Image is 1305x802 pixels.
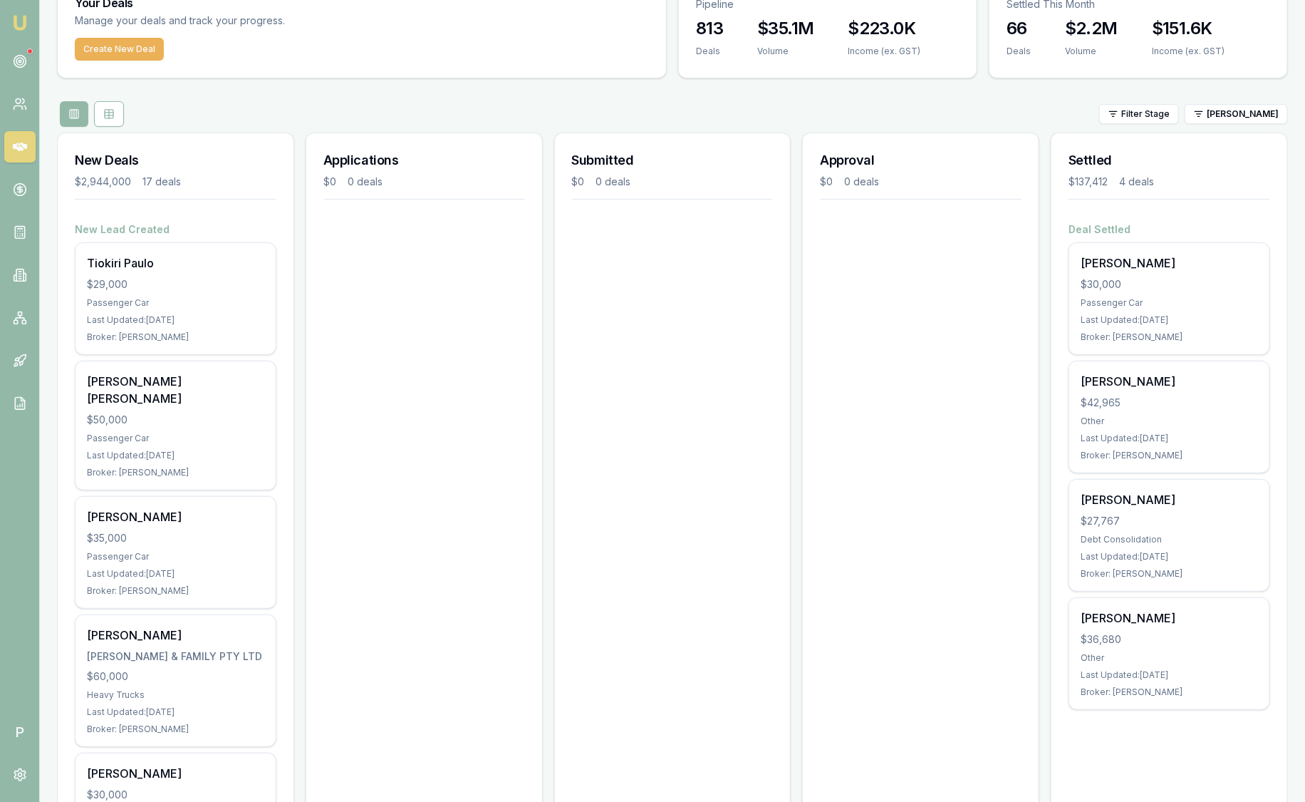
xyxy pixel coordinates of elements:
[757,46,813,57] div: Volume
[1081,255,1258,272] div: [PERSON_NAME]
[1069,150,1270,170] h3: Settled
[75,222,276,237] h4: New Lead Created
[820,175,833,189] div: $0
[87,689,264,701] div: Heavy Trucks
[142,175,181,189] div: 17 deals
[1081,514,1258,528] div: $27,767
[1119,175,1154,189] div: 4 deals
[87,568,264,580] div: Last Updated: [DATE]
[1081,450,1258,461] div: Broker: [PERSON_NAME]
[87,297,264,309] div: Passenger Car
[1065,17,1118,40] h3: $2.2M
[87,649,264,664] div: [PERSON_NAME] & FAMILY PTY LTD
[11,14,28,31] img: emu-icon-u.png
[87,413,264,427] div: $50,000
[1007,46,1031,57] div: Deals
[1081,373,1258,390] div: [PERSON_NAME]
[757,17,813,40] h3: $35.1M
[1121,108,1170,120] span: Filter Stage
[1081,687,1258,698] div: Broker: [PERSON_NAME]
[1081,568,1258,580] div: Broker: [PERSON_NAME]
[1081,277,1258,292] div: $30,000
[848,46,921,57] div: Income (ex. GST)
[1069,222,1270,237] h4: Deal Settled
[87,331,264,343] div: Broker: [PERSON_NAME]
[87,373,264,407] div: [PERSON_NAME] [PERSON_NAME]
[87,551,264,562] div: Passenger Car
[1152,17,1225,40] h3: $151.6K
[572,150,774,170] h3: Submitted
[87,255,264,272] div: Tiokiri Paulo
[1065,46,1118,57] div: Volume
[1081,491,1258,508] div: [PERSON_NAME]
[87,277,264,292] div: $29,000
[348,175,383,189] div: 0 deals
[87,433,264,444] div: Passenger Car
[323,175,336,189] div: $0
[75,150,276,170] h3: New Deals
[696,17,723,40] h3: 813
[1207,108,1279,120] span: [PERSON_NAME]
[87,788,264,802] div: $30,000
[1185,104,1288,124] button: [PERSON_NAME]
[572,175,585,189] div: $0
[1069,175,1108,189] div: $137,412
[1099,104,1179,124] button: Filter Stage
[1081,396,1258,410] div: $42,965
[75,13,440,29] p: Manage your deals and track your progress.
[1081,610,1258,627] div: [PERSON_NAME]
[87,467,264,478] div: Broker: [PERSON_NAME]
[87,706,264,718] div: Last Updated: [DATE]
[1081,331,1258,343] div: Broker: [PERSON_NAME]
[1081,534,1258,545] div: Debt Consolidation
[87,669,264,684] div: $60,000
[1081,314,1258,326] div: Last Updated: [DATE]
[75,38,164,61] button: Create New Deal
[1081,669,1258,681] div: Last Updated: [DATE]
[1081,433,1258,444] div: Last Updated: [DATE]
[87,724,264,735] div: Broker: [PERSON_NAME]
[1081,632,1258,647] div: $36,680
[87,314,264,326] div: Last Updated: [DATE]
[323,150,525,170] h3: Applications
[1081,551,1258,562] div: Last Updated: [DATE]
[87,508,264,525] div: [PERSON_NAME]
[87,450,264,461] div: Last Updated: [DATE]
[1081,652,1258,664] div: Other
[820,150,1021,170] h3: Approval
[87,531,264,545] div: $35,000
[844,175,879,189] div: 0 deals
[75,175,131,189] div: $2,944,000
[87,585,264,597] div: Broker: [PERSON_NAME]
[87,765,264,782] div: [PERSON_NAME]
[596,175,631,189] div: 0 deals
[4,716,36,748] span: P
[696,46,723,57] div: Deals
[1152,46,1225,57] div: Income (ex. GST)
[1007,17,1031,40] h3: 66
[848,17,921,40] h3: $223.0K
[1081,416,1258,427] div: Other
[87,627,264,644] div: [PERSON_NAME]
[1081,297,1258,309] div: Passenger Car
